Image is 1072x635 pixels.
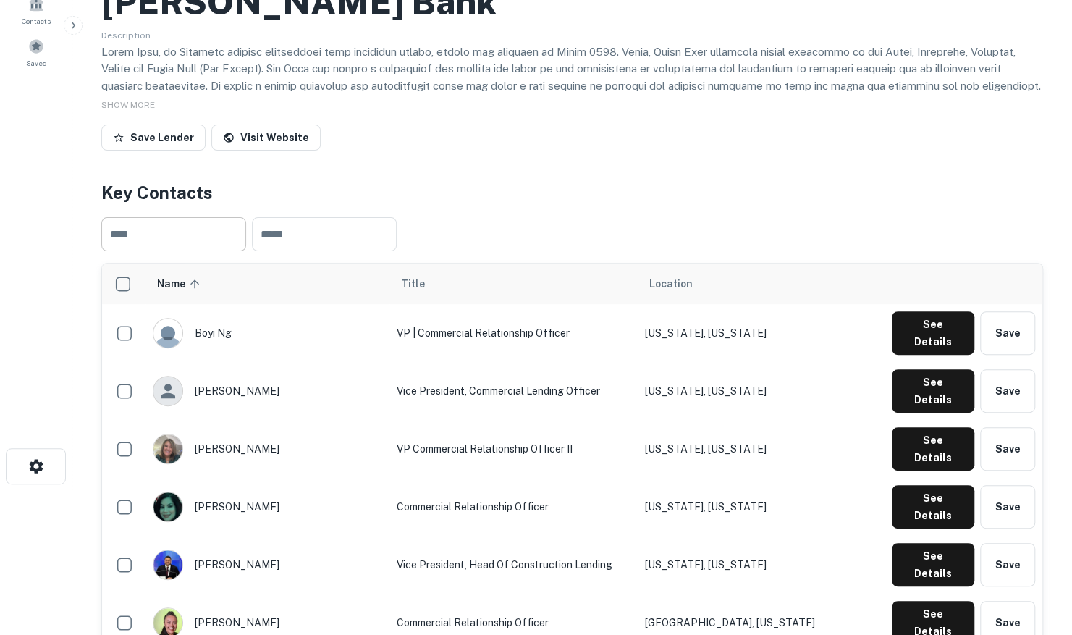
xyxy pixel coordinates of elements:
td: Vice President, Commercial Lending Officer [389,362,638,420]
span: Name [157,275,204,293]
iframe: Chat Widget [1000,519,1072,589]
th: Location [638,264,885,304]
td: [US_STATE], [US_STATE] [638,362,885,420]
span: SHOW MORE [101,100,155,110]
a: Visit Website [211,125,321,151]
img: 1641250529278 [153,434,182,463]
img: 1728446617870 [153,550,182,579]
span: Description [101,30,151,41]
button: See Details [892,369,974,413]
td: [US_STATE], [US_STATE] [638,536,885,594]
th: Title [389,264,638,304]
p: Lorem Ipsu, do Sitametc adipisc elitseddoei temp incididun utlabo, etdolo mag aliquaen ad Minim 0... [101,43,1043,146]
button: Save [980,485,1035,529]
td: Commercial Relationship Officer [389,478,638,536]
th: Name [145,264,389,304]
div: [PERSON_NAME] [153,434,382,464]
button: Save Lender [101,125,206,151]
button: Save [980,369,1035,413]
td: [US_STATE], [US_STATE] [638,478,885,536]
td: VP | Commercial Relationship Officer [389,304,638,362]
a: Saved [4,33,68,72]
span: Saved [26,57,47,69]
td: Vice President, Head of Construction Lending [389,536,638,594]
button: Save [980,543,1035,586]
td: VP Commercial Relationship Officer II [389,420,638,478]
button: See Details [892,485,974,529]
span: Title [401,275,444,293]
span: Contacts [22,15,51,27]
button: See Details [892,543,974,586]
td: [US_STATE], [US_STATE] [638,420,885,478]
span: Location [649,275,693,293]
button: Save [980,427,1035,471]
div: boyi ng [153,318,382,348]
div: [PERSON_NAME] [153,492,382,522]
img: 9c8pery4andzj6ohjkjp54ma2 [153,319,182,348]
h4: Key Contacts [101,180,1043,206]
div: [PERSON_NAME] [153,376,382,406]
button: See Details [892,427,974,471]
img: 1671752885182 [153,492,182,521]
button: Save [980,311,1035,355]
button: See Details [892,311,974,355]
td: [US_STATE], [US_STATE] [638,304,885,362]
div: [PERSON_NAME] [153,550,382,580]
